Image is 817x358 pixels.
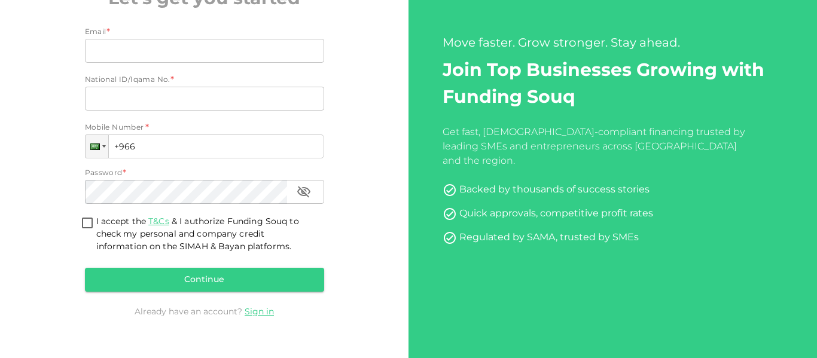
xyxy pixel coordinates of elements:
div: Regulated by SAMA, trusted by SMEs [459,231,639,245]
div: Already have an account? [85,306,324,318]
a: Sign in [245,308,274,316]
input: email [85,39,311,63]
span: Password [85,170,123,177]
span: & I authorize Funding Souq to check my personal and company credit information on the SIMAH & Bay... [96,218,299,251]
span: National ID/Iqama No. [85,77,170,84]
div: Get fast, [DEMOGRAPHIC_DATA]-compliant financing trusted by leading SMEs and entrepreneurs across... [443,126,749,169]
h2: Join Top Businesses Growing with Funding Souq [443,57,784,111]
div: Backed by thousands of success stories [459,183,650,197]
span: termsConditionsForInvestmentsAccepted [78,216,96,232]
input: 1 (702) 123-4567 [85,134,324,158]
span: Mobile Number [85,123,144,134]
div: Move faster. Grow stronger. Stay ahead. [443,35,784,53]
input: nationalId [85,87,324,111]
div: Quick approvals, competitive profit rates [459,207,653,221]
span: Email [85,29,106,36]
span: I accept the [96,218,299,251]
input: password [85,180,287,204]
button: Continue [85,268,324,292]
div: Saudi Arabia: + 966 [86,135,108,158]
a: T&Cs [148,218,169,226]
